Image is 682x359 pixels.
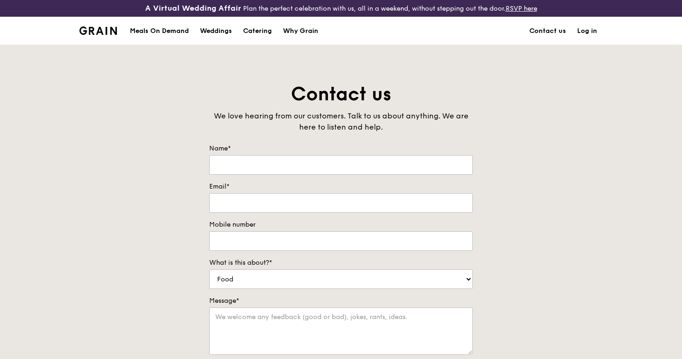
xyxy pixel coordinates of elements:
div: We love hearing from our customers. Talk to us about anything. We are here to listen and help. [209,111,473,133]
div: Weddings [200,17,232,45]
a: Log in [572,17,603,45]
a: Why Grain [277,17,324,45]
a: RSVP here [506,5,537,13]
div: Meals On Demand [130,17,189,45]
label: Message* [209,296,473,306]
a: Weddings [194,17,238,45]
a: GrainGrain [79,16,117,44]
a: Catering [238,17,277,45]
img: Grain [79,26,117,35]
label: Name* [209,144,473,153]
h3: A Virtual Wedding Affair [145,4,241,13]
a: Contact us [524,17,572,45]
label: Email* [209,182,473,191]
h1: Contact us [209,82,473,107]
label: What is this about?* [209,258,473,268]
div: Why Grain [283,17,318,45]
label: Mobile number [209,220,473,229]
div: Catering [243,17,272,45]
div: Plan the perfect celebration with us, all in a weekend, without stepping out the door. [114,4,568,13]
